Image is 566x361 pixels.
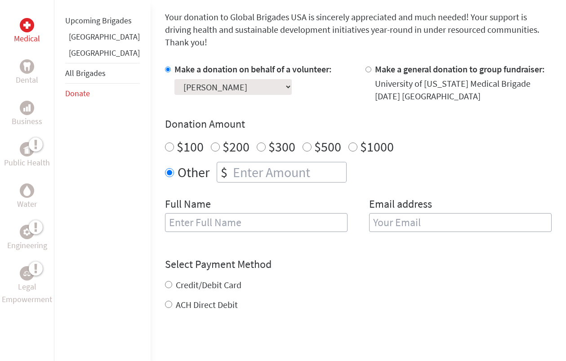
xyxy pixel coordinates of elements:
[12,115,42,128] p: Business
[12,101,42,128] a: BusinessBusiness
[65,31,140,47] li: Ghana
[165,11,552,49] p: Your donation to Global Brigades USA is sincerely appreciated and much needed! Your support is dr...
[4,156,50,169] p: Public Health
[314,138,341,155] label: $500
[16,74,38,86] p: Dental
[177,138,204,155] label: $100
[23,185,31,196] img: Water
[20,142,34,156] div: Public Health
[165,197,211,213] label: Full Name
[2,281,52,306] p: Legal Empowerment
[369,213,552,232] input: Your Email
[20,59,34,74] div: Dental
[375,63,545,75] label: Make a general donation to group fundraiser:
[69,48,140,58] a: [GEOGRAPHIC_DATA]
[23,228,31,236] img: Engineering
[20,266,34,281] div: Legal Empowerment
[20,225,34,239] div: Engineering
[165,257,552,272] h4: Select Payment Method
[16,59,38,86] a: DentalDental
[65,47,140,63] li: Guatemala
[23,62,31,71] img: Dental
[17,198,37,210] p: Water
[360,138,394,155] label: $1000
[23,271,31,276] img: Legal Empowerment
[174,63,332,75] label: Make a donation on behalf of a volunteer:
[65,84,140,103] li: Donate
[217,162,231,182] div: $
[375,77,552,103] div: University of [US_STATE] Medical Brigade [DATE] [GEOGRAPHIC_DATA]
[231,162,346,182] input: Enter Amount
[20,18,34,32] div: Medical
[369,197,432,213] label: Email address
[23,145,31,154] img: Public Health
[23,22,31,29] img: Medical
[165,117,552,131] h4: Donation Amount
[14,32,40,45] p: Medical
[176,299,238,310] label: ACH Direct Debit
[4,142,50,169] a: Public HealthPublic Health
[7,225,47,252] a: EngineeringEngineering
[65,63,140,84] li: All Brigades
[65,15,132,26] a: Upcoming Brigades
[176,279,241,290] label: Credit/Debit Card
[17,183,37,210] a: WaterWater
[7,239,47,252] p: Engineering
[23,104,31,111] img: Business
[178,162,209,183] label: Other
[65,68,106,78] a: All Brigades
[2,266,52,306] a: Legal EmpowermentLegal Empowerment
[65,88,90,98] a: Donate
[268,138,295,155] label: $300
[223,138,250,155] label: $200
[65,11,140,31] li: Upcoming Brigades
[69,31,140,42] a: [GEOGRAPHIC_DATA]
[20,183,34,198] div: Water
[165,213,348,232] input: Enter Full Name
[20,101,34,115] div: Business
[14,18,40,45] a: MedicalMedical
